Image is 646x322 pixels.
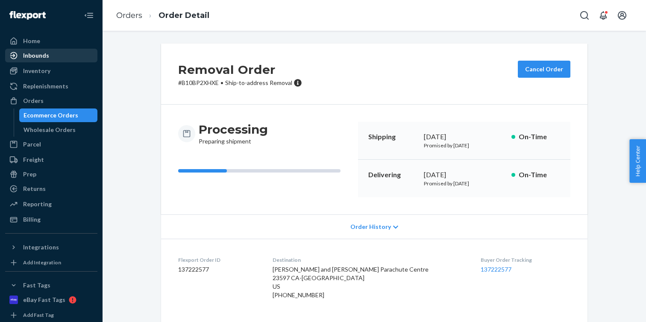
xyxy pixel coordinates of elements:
[19,108,98,122] a: Ecommerce Orders
[5,49,97,62] a: Inbounds
[220,79,223,86] span: •
[5,79,97,93] a: Replenishments
[178,265,259,274] dd: 137222577
[614,7,631,24] button: Open account menu
[350,222,391,231] span: Order History
[23,243,59,252] div: Integrations
[519,132,560,142] p: On-Time
[19,123,98,137] a: Wholesale Orders
[595,7,612,24] button: Open notifications
[23,281,50,290] div: Fast Tags
[178,61,302,79] h2: Removal Order
[225,79,292,86] span: Ship-to-address Removal
[199,122,268,146] div: Preparing shipment
[80,7,97,24] button: Close Navigation
[23,97,44,105] div: Orders
[23,126,76,134] div: Wholesale Orders
[23,296,65,304] div: eBay Fast Tags
[178,256,259,263] dt: Flexport Order ID
[481,266,511,273] a: 137222577
[424,180,505,187] p: Promised by [DATE]
[23,155,44,164] div: Freight
[23,311,54,319] div: Add Fast Tag
[5,258,97,268] a: Add Integration
[576,7,593,24] button: Open Search Box
[23,200,52,208] div: Reporting
[273,256,467,263] dt: Destination
[23,111,78,120] div: Ecommerce Orders
[23,67,50,75] div: Inventory
[23,259,61,266] div: Add Integration
[519,170,560,180] p: On-Time
[629,139,646,183] button: Help Center
[5,138,97,151] a: Parcel
[5,197,97,211] a: Reporting
[5,167,97,181] a: Prep
[23,170,36,179] div: Prep
[424,142,505,149] p: Promised by [DATE]
[5,34,97,48] a: Home
[368,170,417,180] p: Delivering
[199,122,268,137] h3: Processing
[5,240,97,254] button: Integrations
[5,293,97,307] a: eBay Fast Tags
[23,140,41,149] div: Parcel
[273,266,429,290] span: [PERSON_NAME] and [PERSON_NAME] Parachute Centre 23597 CA-[GEOGRAPHIC_DATA] US
[5,153,97,167] a: Freight
[368,132,417,142] p: Shipping
[273,291,467,299] div: [PHONE_NUMBER]
[23,82,68,91] div: Replenishments
[518,61,570,78] button: Cancel Order
[116,11,142,20] a: Orders
[23,51,49,60] div: Inbounds
[9,11,46,20] img: Flexport logo
[5,94,97,108] a: Orders
[424,170,505,180] div: [DATE]
[23,37,40,45] div: Home
[23,184,46,193] div: Returns
[5,182,97,196] a: Returns
[5,310,97,320] a: Add Fast Tag
[178,79,302,87] p: # B10BP2XHXE
[5,278,97,292] button: Fast Tags
[424,132,505,142] div: [DATE]
[159,11,209,20] a: Order Detail
[23,215,41,224] div: Billing
[481,256,570,263] dt: Buyer Order Tracking
[5,64,97,78] a: Inventory
[109,3,216,28] ol: breadcrumbs
[5,213,97,226] a: Billing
